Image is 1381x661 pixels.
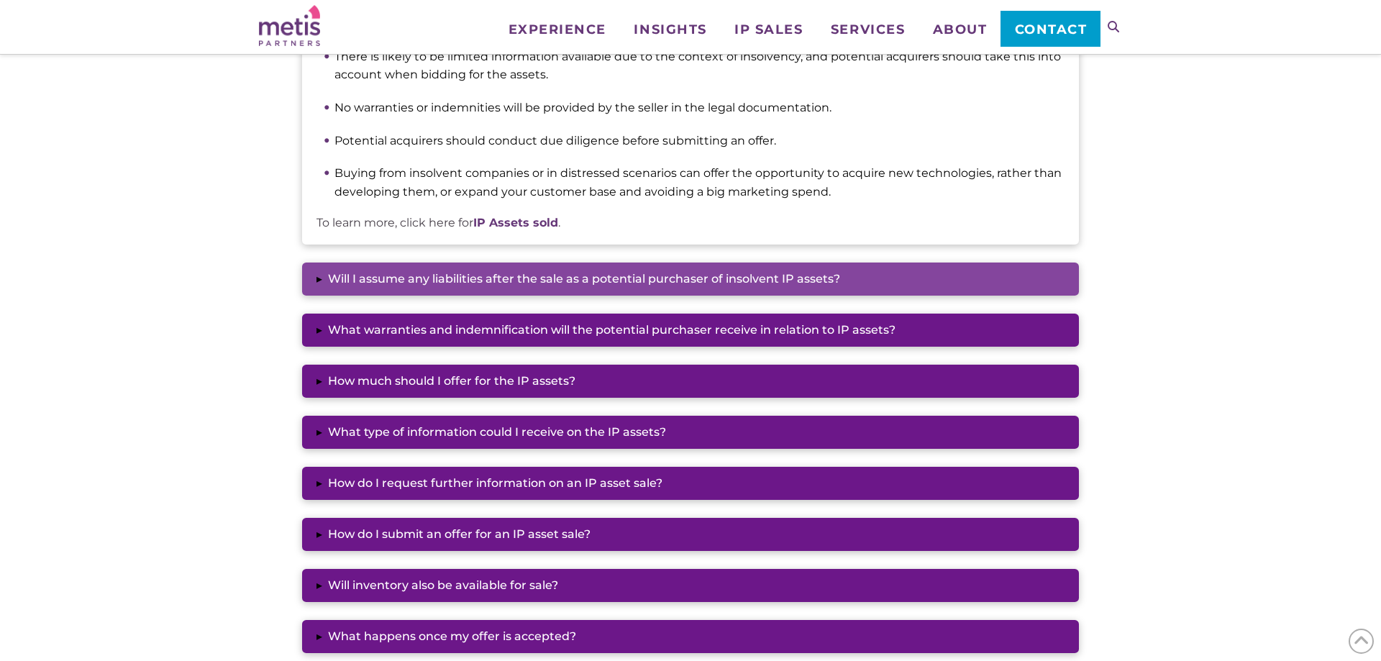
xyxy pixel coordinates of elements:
p: To learn more, click here for . [316,215,1065,230]
button: ▸What warranties and indemnification will the potential purchaser receive in relation to IP assets? [302,314,1079,347]
li: There is likely to be limited information available due to the context of insolvency, and potenti... [334,47,1065,84]
li: Potential acquirers should conduct due diligence before submitting an offer. [334,132,1065,150]
span: About [933,23,988,36]
div: ▸What are the key things I need to know before buying IP assets from insolvent companies? [302,2,1079,245]
button: ▸Will inventory also be available for sale? [302,569,1079,602]
button: ▸How much should I offer for the IP assets? [302,365,1079,398]
button: ▸How do I request further information on an IP asset sale? [302,467,1079,500]
button: ▸Will I assume any liabilities after the sale as a potential purchaser of insolvent IP assets? [302,263,1079,296]
button: ▸What happens once my offer is accepted? [302,620,1079,653]
li: No warranties or indemnities will be provided by the seller in the legal documentation. [334,99,1065,117]
button: ▸How do I submit an offer for an IP asset sale? [302,518,1079,551]
a: Contact [1001,11,1100,47]
span: Experience [509,23,606,36]
button: ▸What type of information could I receive on the IP assets? [302,416,1079,449]
a: IP Assets sold [473,216,558,229]
span: Insights [634,23,706,36]
img: Metis Partners [259,5,320,46]
span: Services [831,23,905,36]
span: IP Sales [734,23,803,36]
li: Buying from insolvent companies or in distressed scenarios can offer the opportunity to acquire n... [334,164,1065,201]
span: Contact [1015,23,1088,36]
span: Back to Top [1349,629,1374,654]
